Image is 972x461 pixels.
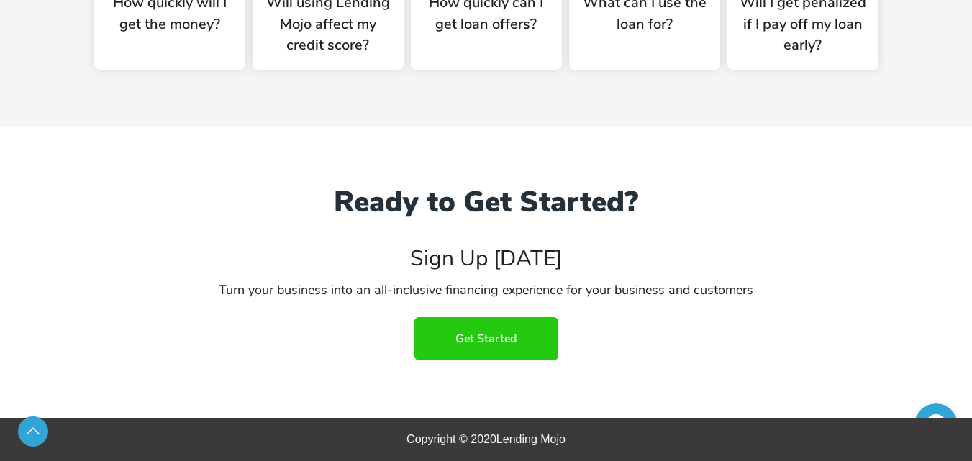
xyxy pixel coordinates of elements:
[496,433,566,445] span: Lending Mojo
[455,332,517,345] span: Get Started
[414,317,558,360] a: Get Started
[69,248,904,270] h4: Sign Up [DATE]
[914,403,958,447] iframe: chat widget
[69,185,904,219] h2: Ready to Get Started?
[55,429,918,450] div: Copyright © 2020
[69,277,904,303] h3: Turn your business into an all-inclusive financing experience for your business and customers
